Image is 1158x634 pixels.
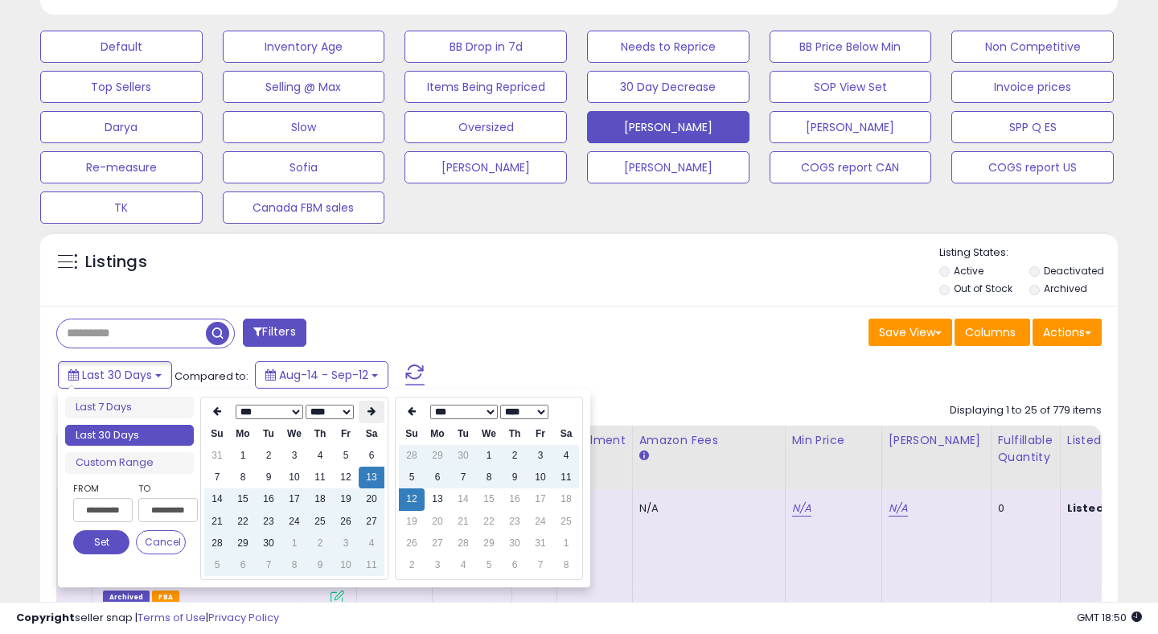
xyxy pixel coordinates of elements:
[998,501,1048,516] div: 0
[425,467,450,488] td: 6
[476,554,502,576] td: 5
[502,511,528,533] td: 23
[230,533,256,554] td: 29
[359,445,384,467] td: 6
[954,264,983,278] label: Active
[399,488,425,510] td: 12
[223,71,385,103] button: Selling @ Max
[82,367,152,383] span: Last 30 Days
[587,151,749,183] button: [PERSON_NAME]
[528,467,553,488] td: 10
[1044,282,1087,295] label: Archived
[528,511,553,533] td: 24
[40,111,203,143] button: Darya
[281,423,307,445] th: We
[281,554,307,576] td: 8
[476,511,502,533] td: 22
[256,467,281,488] td: 9
[208,610,279,625] a: Privacy Policy
[587,31,749,63] button: Needs to Reprice
[307,511,333,533] td: 25
[476,423,502,445] th: We
[16,610,75,625] strong: Copyright
[404,31,567,63] button: BB Drop in 7d
[230,488,256,510] td: 15
[204,511,230,533] td: 21
[450,423,476,445] th: Tu
[425,423,450,445] th: Mo
[425,488,450,510] td: 13
[965,324,1016,340] span: Columns
[889,500,908,517] a: N/A
[770,71,932,103] button: SOP View Set
[399,423,425,445] th: Su
[476,533,502,554] td: 29
[998,432,1053,466] div: Fulfillable Quantity
[16,611,279,626] div: seller snap | |
[65,452,194,474] li: Custom Range
[1044,264,1104,278] label: Deactivated
[204,467,230,488] td: 7
[279,367,368,383] span: Aug-14 - Sep-12
[404,151,567,183] button: [PERSON_NAME]
[65,425,194,447] li: Last 30 Days
[256,423,281,445] th: Tu
[243,319,306,347] button: Filters
[256,554,281,576] td: 7
[230,423,256,445] th: Mo
[65,397,194,418] li: Last 7 Days
[404,111,567,143] button: Oversized
[951,111,1114,143] button: SPP Q ES
[792,500,811,517] a: N/A
[399,467,425,488] td: 5
[939,245,1119,261] p: Listing States:
[307,445,333,467] td: 4
[307,423,333,445] th: Th
[868,319,952,346] button: Save View
[564,501,620,516] div: 5.48
[175,368,248,384] span: Compared to:
[138,480,186,496] label: To
[255,361,388,389] button: Aug-14 - Sep-12
[399,445,425,467] td: 28
[553,554,579,576] td: 8
[230,467,256,488] td: 8
[1067,500,1140,516] b: Listed Price:
[770,31,932,63] button: BB Price Below Min
[307,488,333,510] td: 18
[450,467,476,488] td: 7
[281,533,307,554] td: 1
[359,511,384,533] td: 27
[307,533,333,554] td: 2
[281,445,307,467] td: 3
[639,449,649,463] small: Amazon Fees.
[528,554,553,576] td: 7
[223,191,385,224] button: Canada FBM sales
[553,533,579,554] td: 1
[770,111,932,143] button: [PERSON_NAME]
[136,530,186,554] button: Cancel
[476,467,502,488] td: 8
[256,445,281,467] td: 2
[502,423,528,445] th: Th
[333,488,359,510] td: 19
[230,554,256,576] td: 6
[587,111,749,143] button: [PERSON_NAME]
[553,423,579,445] th: Sa
[333,423,359,445] th: Fr
[333,533,359,554] td: 3
[889,432,984,449] div: [PERSON_NAME]
[425,445,450,467] td: 29
[564,432,626,466] div: Fulfillment Cost
[502,467,528,488] td: 9
[528,445,553,467] td: 3
[307,554,333,576] td: 9
[307,467,333,488] td: 11
[223,111,385,143] button: Slow
[476,488,502,510] td: 15
[502,533,528,554] td: 30
[256,533,281,554] td: 30
[230,511,256,533] td: 22
[359,488,384,510] td: 20
[502,488,528,510] td: 16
